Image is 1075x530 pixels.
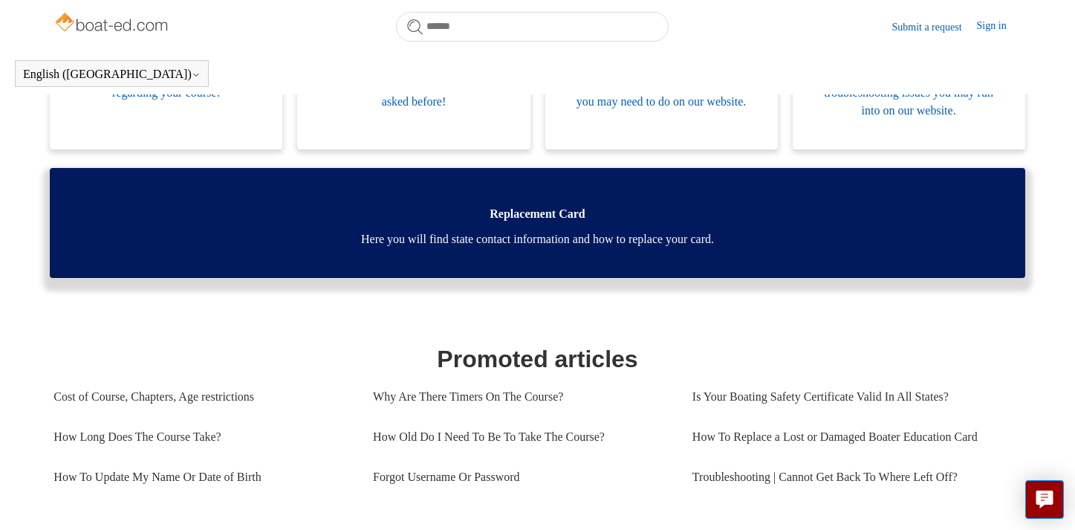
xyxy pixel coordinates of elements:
a: Why Are There Timers On The Course? [373,377,670,417]
img: Boat-Ed Help Center home page [53,9,172,39]
button: Live chat [1025,480,1064,519]
a: How Long Does The Course Take? [53,417,351,457]
h1: Promoted articles [53,341,1021,377]
span: Replacement Card [72,205,1002,223]
a: How To Replace a Lost or Damaged Boater Education Card [692,417,1012,457]
a: How To Update My Name Or Date of Birth [53,457,351,497]
a: Sign in [977,18,1022,36]
a: Cost of Course, Chapters, Age restrictions [53,377,351,417]
a: Troubleshooting | Cannot Get Back To Where Left Off? [692,457,1012,497]
span: Here you will find state contact information and how to replace your card. [72,230,1002,248]
a: Forgot Username Or Password [373,457,670,497]
a: Submit a request [891,19,976,35]
a: Replacement Card Here you will find state contact information and how to replace your card. [50,168,1024,278]
a: Is Your Boating Safety Certificate Valid In All States? [692,377,1012,417]
button: English ([GEOGRAPHIC_DATA]) [23,68,201,81]
input: Search [396,12,669,42]
a: How Old Do I Need To Be To Take The Course? [373,417,670,457]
